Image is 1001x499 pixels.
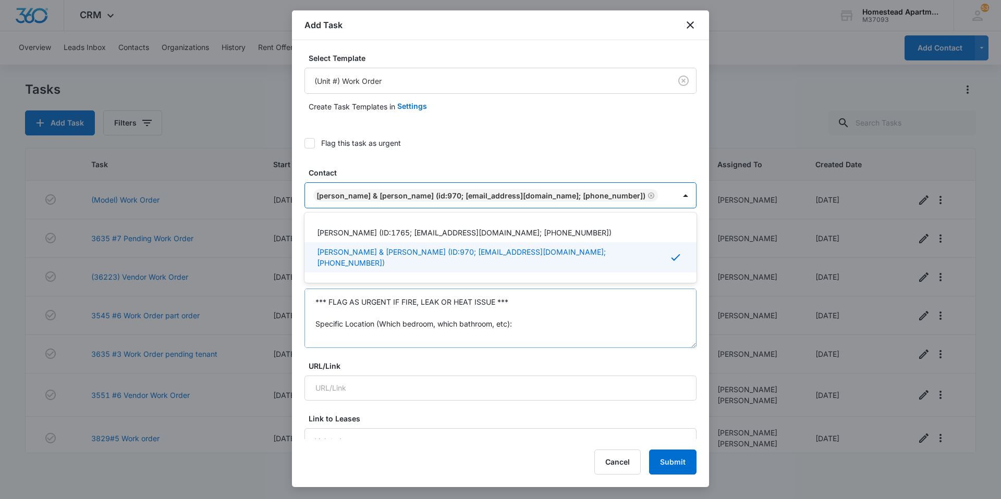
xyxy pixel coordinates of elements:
p: Create Task Templates in [309,101,395,112]
p: [PERSON_NAME] (ID:1765; [EMAIL_ADDRESS][DOMAIN_NAME]; [PHONE_NUMBER]) [317,227,612,238]
button: Settings [397,94,427,119]
div: Flag this task as urgent [321,138,401,148]
label: Select Template [309,53,701,64]
p: [PERSON_NAME] & [PERSON_NAME] (ID:970; [EMAIL_ADDRESS][DOMAIN_NAME]; [PHONE_NUMBER]) [317,246,669,268]
button: Clear [675,72,692,89]
label: Contact [309,167,701,178]
textarea: *** FLAG AS URGENT IF FIRE, LEAK OR HEAT ISSUE *** Specific Location (Which bedroom, which bathro... [304,289,697,348]
button: close [684,19,697,31]
button: Cancel [594,450,641,475]
input: URL/Link [304,376,697,401]
label: Link to Leases [309,413,701,424]
button: Submit [649,450,697,475]
div: [PERSON_NAME] & [PERSON_NAME] (ID:970; [EMAIL_ADDRESS][DOMAIN_NAME]; [PHONE_NUMBER]) [316,191,645,200]
label: URL/Link [309,360,701,371]
div: Remove Estela Campos Gonzales & George Ortiz (ID:970; estelacampos104@gmail.com; (970) 590-1543) [645,192,655,199]
h1: Add Task [304,19,343,31]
